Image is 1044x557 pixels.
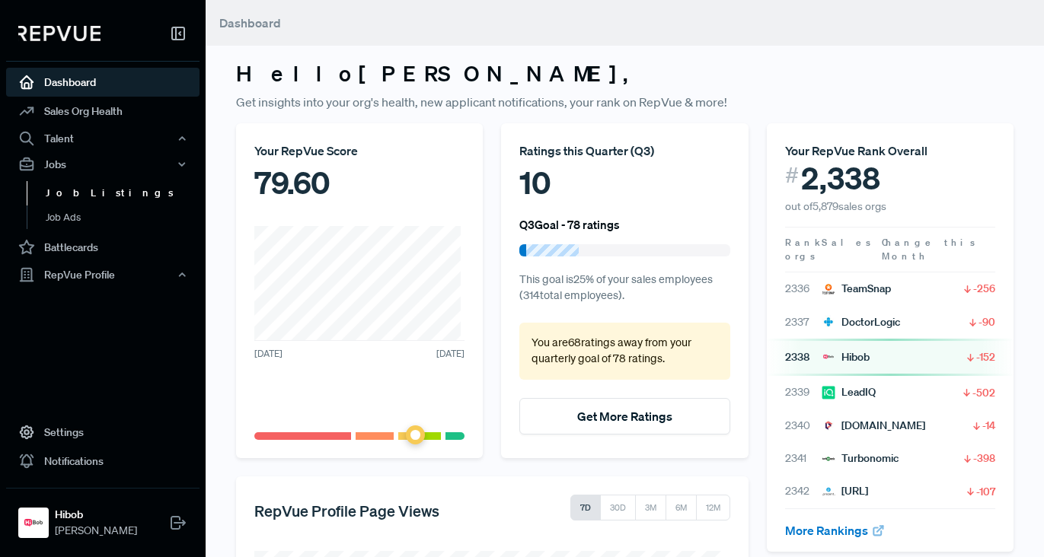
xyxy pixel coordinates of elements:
[600,495,636,520] button: 30D
[6,97,200,126] a: Sales Org Health
[801,160,880,196] span: 2,338
[822,281,891,297] div: TeamSnap
[785,384,822,400] span: 2339
[27,205,220,230] a: Job Ads
[254,501,439,520] h5: RepVue Profile Page Views
[822,349,870,365] div: Hibob
[519,272,730,304] p: This goal is 25 % of your sales employees ( 314 total employees).
[236,93,1014,111] p: Get insights into your org's health, new applicant notifications, your rank on RepVue & more!
[822,384,876,400] div: LeadIQ
[55,507,137,523] strong: Hibob
[882,236,978,263] span: Change this Month
[254,142,465,160] div: Your RepVue Score
[55,523,137,539] span: [PERSON_NAME]
[785,236,822,250] span: Rank
[785,143,927,158] span: Your RepVue Rank Overall
[785,483,822,499] span: 2342
[236,61,1014,87] h3: Hello [PERSON_NAME] ,
[254,347,283,361] span: [DATE]
[6,68,200,97] a: Dashboard
[6,488,200,545] a: HibobHibob[PERSON_NAME]
[519,218,620,231] h6: Q3 Goal - 78 ratings
[6,233,200,262] a: Battlecards
[696,495,730,520] button: 12M
[972,385,995,400] span: -502
[785,418,822,434] span: 2340
[532,335,717,368] p: You are 68 ratings away from your quarterly goal of 78 ratings .
[822,418,925,434] div: [DOMAIN_NAME]
[519,398,730,434] button: Get More Ratings
[21,511,46,535] img: Hibob
[6,447,200,476] a: Notifications
[785,236,873,263] span: Sales orgs
[822,483,868,499] div: [URL]
[822,450,899,466] div: Turbonomic
[973,281,995,296] span: -256
[519,160,730,205] div: 10
[822,314,900,330] div: DoctorLogic
[979,314,995,329] span: -90
[6,151,200,177] button: Jobs
[785,523,886,538] a: More Rankings
[785,314,822,330] span: 2337
[436,347,465,361] span: [DATE]
[6,262,200,288] button: RepVue Profile
[785,349,822,365] span: 2338
[822,386,835,399] img: LeadIQ
[822,419,835,432] img: Leads.io
[822,315,835,329] img: DoctorLogic
[18,26,101,41] img: RepVue
[973,450,995,466] span: -398
[976,484,995,499] span: -107
[6,418,200,447] a: Settings
[822,485,835,498] img: Prezent.ai
[785,160,799,191] span: #
[785,450,822,466] span: 2341
[982,418,995,433] span: -14
[822,282,835,296] img: TeamSnap
[822,350,835,364] img: Hibob
[976,349,995,364] span: -152
[666,495,697,520] button: 6M
[27,181,220,205] a: Job Listings
[635,495,666,520] button: 3M
[785,199,886,213] span: out of 5,879 sales orgs
[822,452,835,466] img: Turbonomic
[785,281,822,297] span: 2336
[254,160,465,205] div: 79.60
[519,142,730,160] div: Ratings this Quarter ( Q3 )
[6,126,200,151] button: Talent
[570,495,601,520] button: 7D
[219,15,281,30] span: Dashboard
